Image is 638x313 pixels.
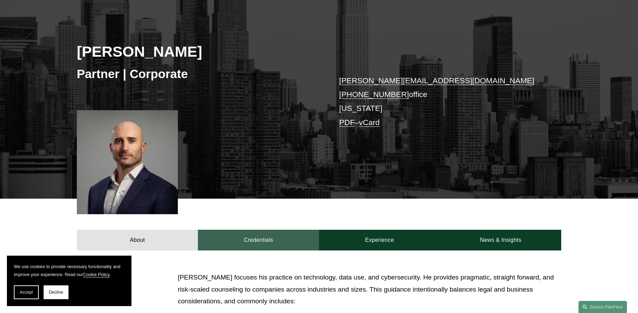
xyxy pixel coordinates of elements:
a: vCard [359,118,380,127]
a: [PERSON_NAME][EMAIL_ADDRESS][DOMAIN_NAME] [339,76,534,85]
p: We use cookies to provide necessary functionality and improve your experience. Read our . [14,263,125,278]
a: About [77,230,198,250]
a: News & Insights [440,230,561,250]
button: Accept [14,285,39,299]
p: [PERSON_NAME] focuses his practice on technology, data use, and cybersecurity. He provides pragma... [178,272,561,307]
a: [PHONE_NUMBER] [339,90,409,99]
a: Cookie Policy [83,272,110,277]
span: Accept [20,290,33,295]
a: PDF [339,118,355,127]
a: Credentials [198,230,319,250]
h3: Partner | Corporate [77,66,319,82]
button: Decline [44,285,69,299]
p: office [US_STATE] – [339,74,541,130]
a: Experience [319,230,440,250]
span: Decline [49,290,63,295]
a: Search this site [578,301,627,313]
section: Cookie banner [7,256,131,306]
h2: [PERSON_NAME] [77,42,319,60]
